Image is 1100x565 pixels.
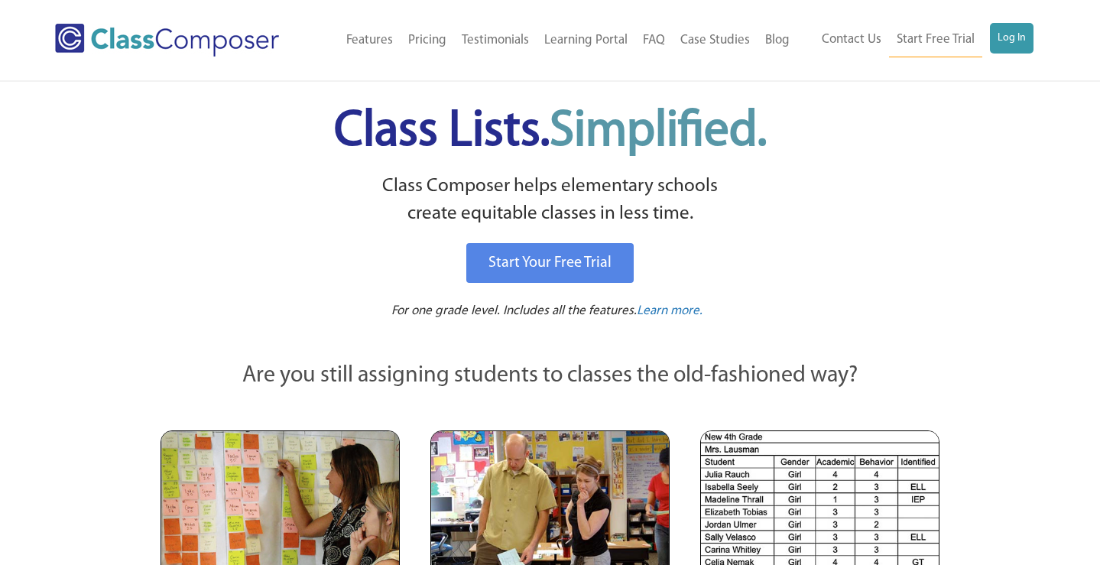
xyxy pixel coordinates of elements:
[814,23,889,57] a: Contact Us
[488,255,612,271] span: Start Your Free Trial
[334,107,767,157] span: Class Lists.
[314,24,798,57] nav: Header Menu
[158,173,943,229] p: Class Composer helps elementary schools create equitable classes in less time.
[55,24,279,57] img: Class Composer
[637,302,703,321] a: Learn more.
[466,243,634,283] a: Start Your Free Trial
[391,304,637,317] span: For one grade level. Includes all the features.
[537,24,635,57] a: Learning Portal
[637,304,703,317] span: Learn more.
[673,24,758,57] a: Case Studies
[758,24,797,57] a: Blog
[635,24,673,57] a: FAQ
[339,24,401,57] a: Features
[990,23,1033,54] a: Log In
[797,23,1033,57] nav: Header Menu
[161,359,940,393] p: Are you still assigning students to classes the old-fashioned way?
[550,107,767,157] span: Simplified.
[889,23,982,57] a: Start Free Trial
[401,24,454,57] a: Pricing
[454,24,537,57] a: Testimonials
